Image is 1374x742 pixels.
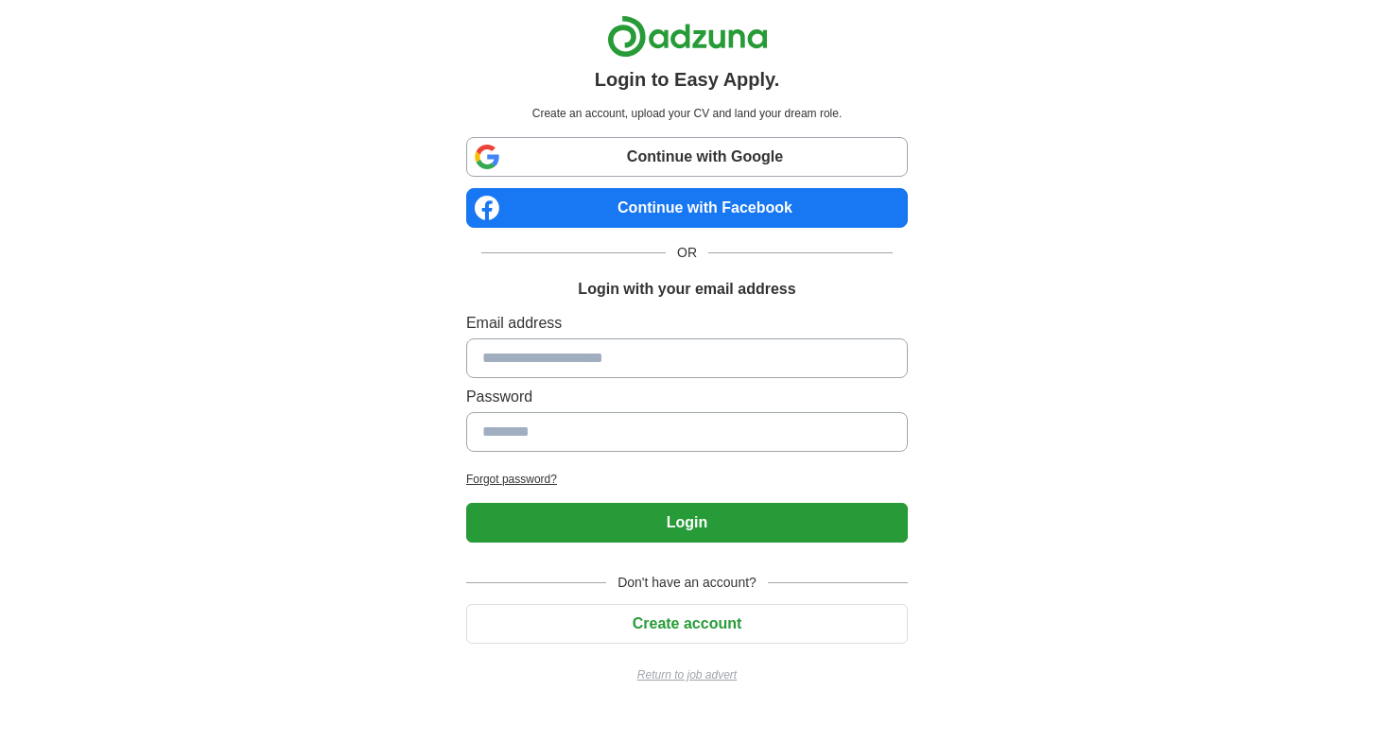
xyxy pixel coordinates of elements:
[466,503,908,543] button: Login
[466,188,908,228] a: Continue with Facebook
[466,137,908,177] a: Continue with Google
[466,604,908,644] button: Create account
[466,386,908,408] label: Password
[466,615,908,631] a: Create account
[595,65,780,94] h1: Login to Easy Apply.
[666,243,708,263] span: OR
[466,471,908,488] a: Forgot password?
[578,278,795,301] h1: Login with your email address
[470,105,904,122] p: Create an account, upload your CV and land your dream role.
[607,15,768,58] img: Adzuna logo
[466,666,908,683] a: Return to job advert
[466,312,908,335] label: Email address
[606,573,768,593] span: Don't have an account?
